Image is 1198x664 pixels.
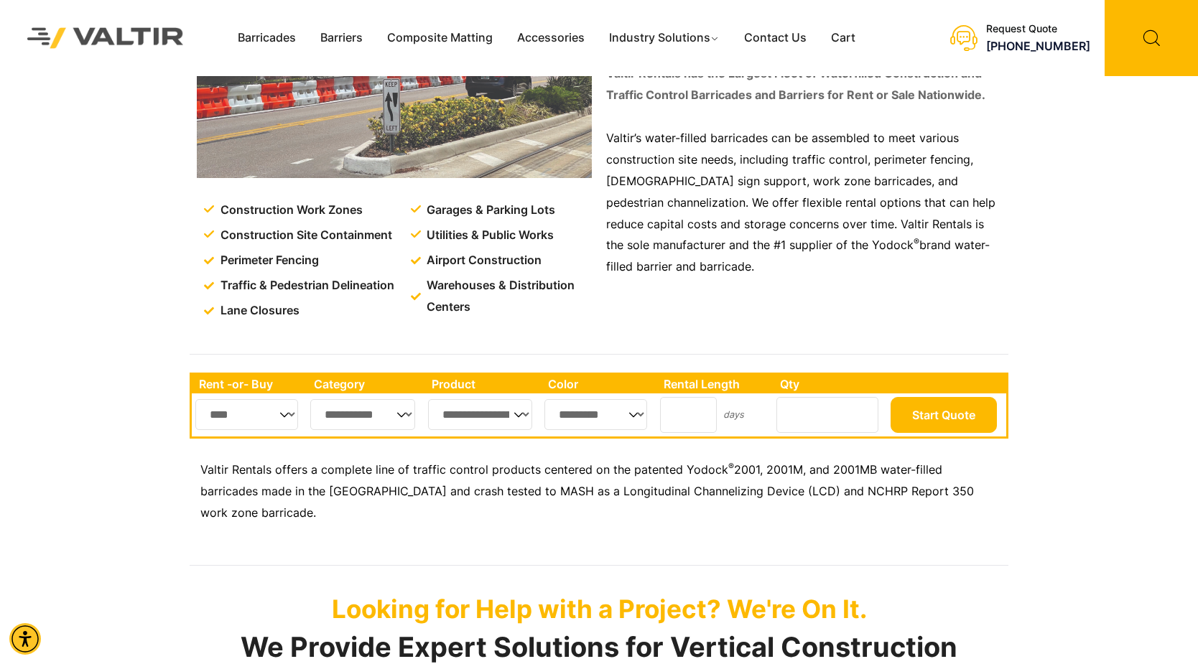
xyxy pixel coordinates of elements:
th: Product [424,375,542,393]
img: Valtir Rentals [11,11,200,65]
input: Number [776,397,878,433]
a: Composite Matting [375,27,505,49]
select: Single select [544,399,647,430]
sup: ® [728,461,734,472]
a: Cart [819,27,868,49]
span: Valtir Rentals offers a complete line of traffic control products centered on the patented Yodock [200,462,728,477]
small: days [723,409,744,420]
th: Color [541,375,656,393]
sup: ® [914,236,919,247]
select: Single select [310,399,415,430]
a: Industry Solutions [597,27,733,49]
a: Barricades [226,27,308,49]
span: Construction Work Zones [217,200,363,221]
select: Single select [195,399,298,430]
span: Traffic & Pedestrian Delineation [217,275,394,296]
select: Single select [428,399,532,430]
p: Valtir Rentals has the Largest Fleet of Waterfilled Construction and Traffic Control Barricades a... [606,63,1001,106]
span: Lane Closures [217,300,299,322]
span: Construction Site Containment [217,225,392,246]
p: Valtir’s water-filled barricades can be assembled to meet various construction site needs, includ... [606,128,1001,278]
div: Accessibility Menu [9,623,41,655]
span: Garages & Parking Lots [423,200,555,221]
th: Rent -or- Buy [192,375,307,393]
a: Contact Us [732,27,819,49]
button: Start Quote [891,397,997,433]
div: Request Quote [986,23,1090,35]
span: Airport Construction [423,250,542,271]
p: Looking for Help with a Project? We're On It. [190,594,1008,624]
th: Qty [773,375,887,393]
th: Rental Length [656,375,773,393]
input: Number [660,397,717,433]
span: Warehouses & Distribution Centers [423,275,595,318]
th: Category [307,375,424,393]
span: Utilities & Public Works [423,225,554,246]
a: call (888) 496-3625 [986,39,1090,53]
a: Accessories [505,27,597,49]
span: 2001, 2001M, and 2001MB water-filled barricades made in the [GEOGRAPHIC_DATA] and crash tested to... [200,462,974,520]
span: Perimeter Fencing [217,250,319,271]
a: Barriers [308,27,375,49]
